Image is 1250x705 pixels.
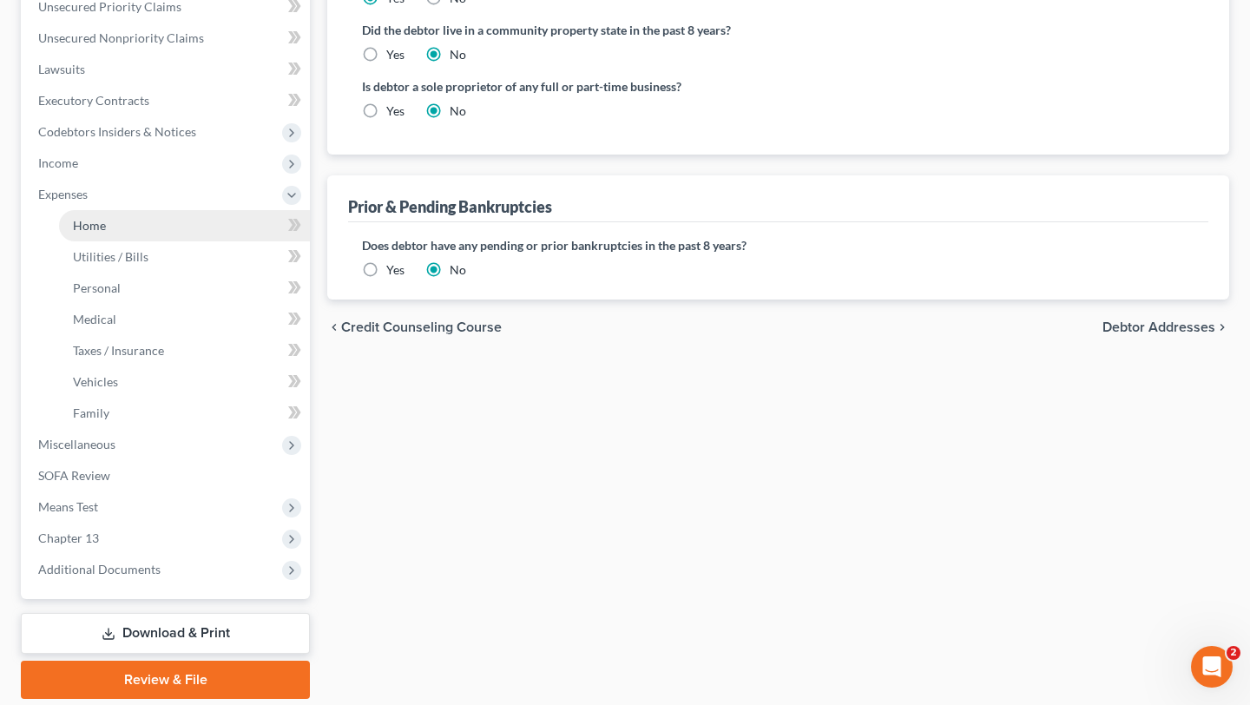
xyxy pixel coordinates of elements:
label: No [450,46,466,63]
span: Miscellaneous [38,437,115,451]
span: Family [73,405,109,420]
a: SOFA Review [24,460,310,491]
div: Prior & Pending Bankruptcies [348,196,552,217]
a: Download & Print [21,613,310,654]
label: Did the debtor live in a community property state in the past 8 years? [362,21,1194,39]
span: 2 [1227,646,1240,660]
button: Debtor Addresses chevron_right [1102,320,1229,334]
span: Chapter 13 [38,530,99,545]
label: No [450,102,466,120]
span: Taxes / Insurance [73,343,164,358]
span: Vehicles [73,374,118,389]
iframe: Intercom live chat [1191,646,1233,688]
span: Personal [73,280,121,295]
a: Home [59,210,310,241]
a: Family [59,398,310,429]
a: Medical [59,304,310,335]
a: Unsecured Nonpriority Claims [24,23,310,54]
a: Vehicles [59,366,310,398]
a: Personal [59,273,310,304]
span: Home [73,218,106,233]
span: Income [38,155,78,170]
span: Expenses [38,187,88,201]
span: Debtor Addresses [1102,320,1215,334]
span: SOFA Review [38,468,110,483]
span: Utilities / Bills [73,249,148,264]
span: Means Test [38,499,98,514]
span: Lawsuits [38,62,85,76]
span: Executory Contracts [38,93,149,108]
span: Medical [73,312,116,326]
label: Is debtor a sole proprietor of any full or part-time business? [362,77,770,96]
span: Unsecured Nonpriority Claims [38,30,204,45]
a: Lawsuits [24,54,310,85]
a: Taxes / Insurance [59,335,310,366]
label: No [450,261,466,279]
label: Yes [386,46,405,63]
i: chevron_right [1215,320,1229,334]
span: Additional Documents [38,562,161,577]
label: Yes [386,102,405,120]
span: Codebtors Insiders & Notices [38,124,196,139]
i: chevron_left [327,320,341,334]
button: chevron_left Credit Counseling Course [327,320,502,334]
span: Credit Counseling Course [341,320,502,334]
a: Utilities / Bills [59,241,310,273]
a: Review & File [21,661,310,699]
label: Does debtor have any pending or prior bankruptcies in the past 8 years? [362,236,1194,254]
label: Yes [386,261,405,279]
a: Executory Contracts [24,85,310,116]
